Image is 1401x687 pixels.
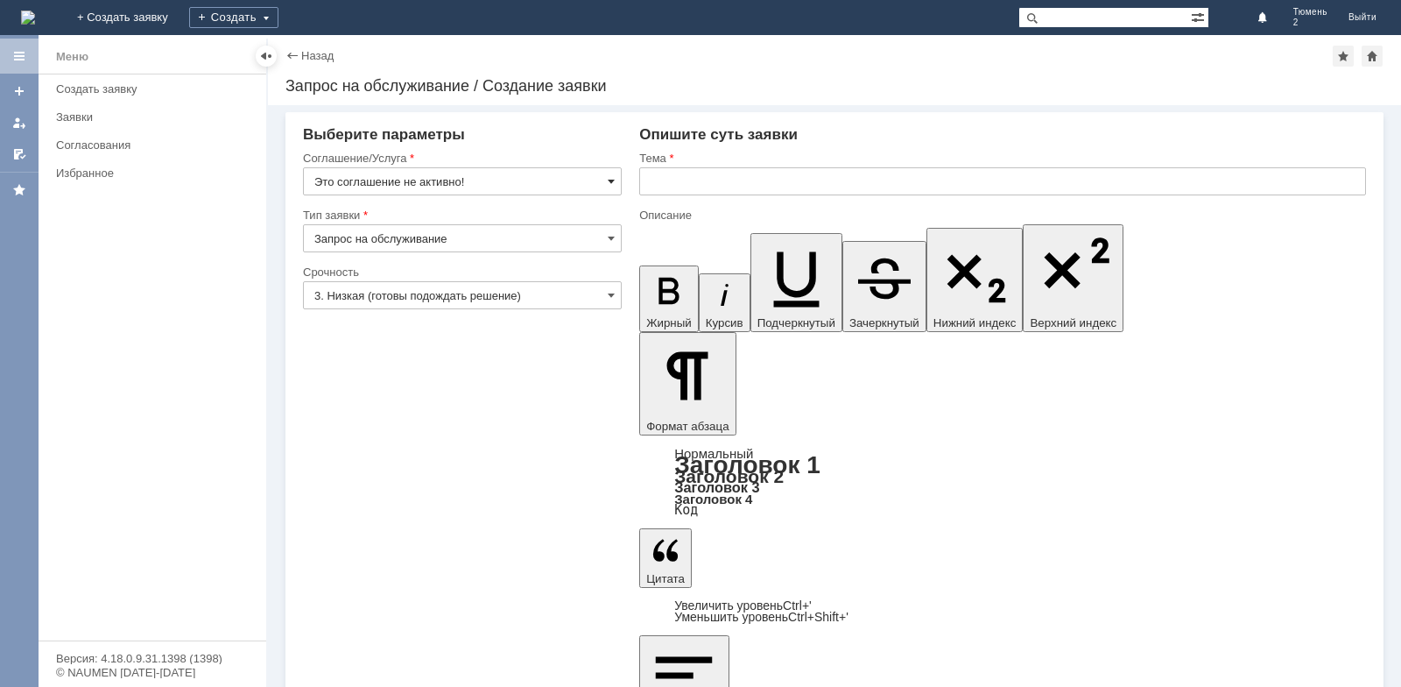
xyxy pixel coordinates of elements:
div: Формат абзаца [639,448,1366,516]
div: Соглашение/Услуга [303,152,618,164]
a: Decrease [674,610,848,624]
a: Заголовок 1 [674,451,820,478]
a: Заголовок 2 [674,466,784,486]
span: Подчеркнутый [757,316,835,329]
div: Сделать домашней страницей [1362,46,1383,67]
span: Верхний индекс [1030,316,1116,329]
span: Выберите параметры [303,126,465,143]
span: Ctrl+' [783,598,812,613]
span: Формат абзаца [646,420,729,433]
div: Срочность [303,266,618,278]
div: Тип заявки [303,209,618,221]
div: Запрос на обслуживание / Создание заявки [285,77,1383,95]
button: Подчеркнутый [750,233,842,332]
a: Создать заявку [5,77,33,105]
span: Жирный [646,316,692,329]
img: logo [21,11,35,25]
span: Нижний индекс [933,316,1017,329]
span: Тюмень [1293,7,1327,18]
div: Тема [639,152,1362,164]
a: Согласования [49,131,263,159]
span: Ctrl+Shift+' [788,610,848,624]
a: Нормальный [674,446,753,461]
span: Цитата [646,572,685,585]
div: Версия: 4.18.0.9.31.1398 (1398) [56,653,249,664]
a: Код [674,502,698,518]
button: Курсив [699,273,750,332]
button: Зачеркнутый [842,241,926,332]
a: Заявки [49,103,263,131]
a: Создать заявку [49,75,263,103]
button: Цитата [639,528,692,588]
span: 2 [1293,18,1327,28]
div: Скрыть меню [256,46,277,67]
button: Формат абзаца [639,332,736,436]
span: Зачеркнутый [849,316,919,329]
div: Создать заявку [56,82,256,96]
a: Мои согласования [5,140,33,168]
div: Цитата [639,600,1366,623]
div: Согласования [56,138,256,152]
a: Заголовок 3 [674,479,759,495]
div: © NAUMEN [DATE]-[DATE] [56,667,249,678]
div: Описание [639,209,1362,221]
span: Расширенный поиск [1191,8,1208,25]
a: Перейти на домашнюю страницу [21,11,35,25]
a: Мои заявки [5,109,33,137]
button: Верхний индекс [1023,224,1123,332]
a: Заголовок 4 [674,492,752,506]
button: Жирный [639,266,699,332]
div: Создать [189,7,278,28]
a: Increase [674,598,812,613]
div: Добавить в избранное [1333,46,1354,67]
span: Курсив [706,316,743,329]
div: Избранное [56,166,236,180]
button: Нижний индекс [926,228,1024,332]
div: Заявки [56,110,256,124]
span: Опишите суть заявки [639,126,798,143]
div: Меню [56,46,88,67]
a: Назад [301,49,334,62]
